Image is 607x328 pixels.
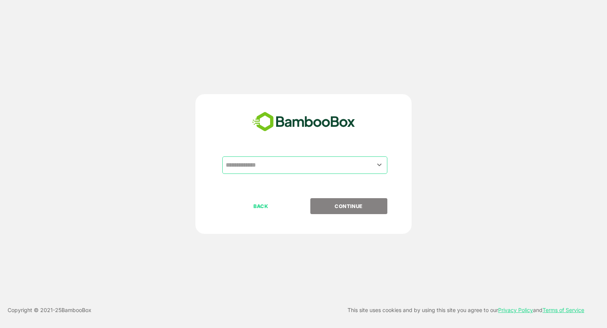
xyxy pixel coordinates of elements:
p: Copyright © 2021- 25 BambooBox [8,306,91,315]
button: BACK [222,198,299,214]
p: BACK [223,202,299,210]
p: CONTINUE [311,202,387,210]
a: Terms of Service [543,307,584,313]
button: CONTINUE [310,198,387,214]
button: Open [374,160,385,170]
p: This site uses cookies and by using this site you agree to our and [348,306,584,315]
a: Privacy Policy [498,307,533,313]
img: bamboobox [248,109,359,134]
